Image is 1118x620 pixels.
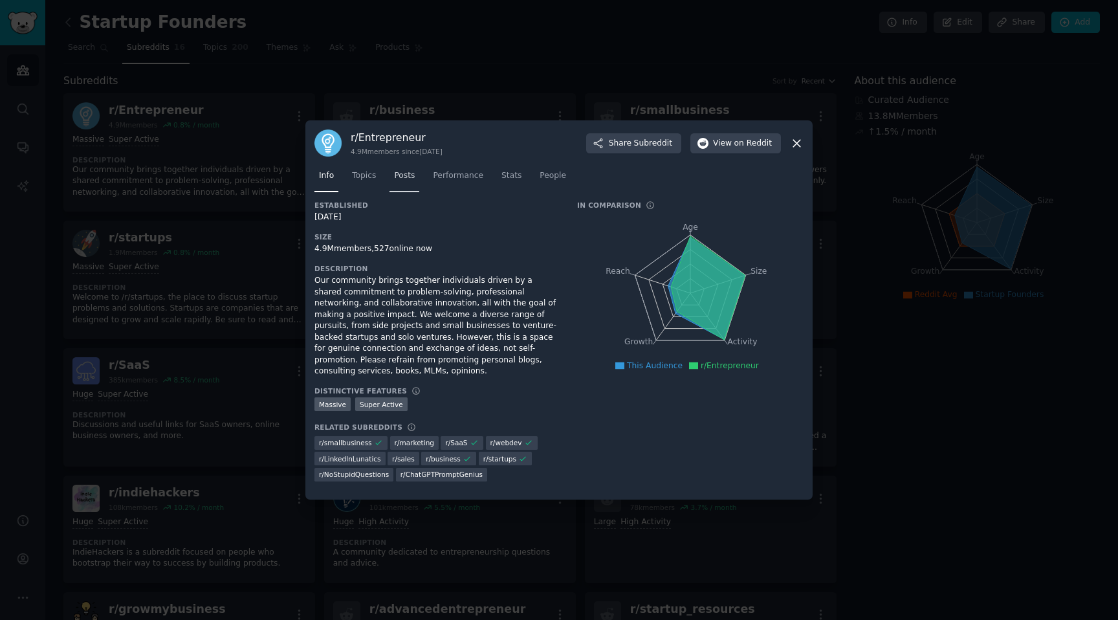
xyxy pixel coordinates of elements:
span: This Audience [627,361,683,370]
tspan: Activity [728,338,758,347]
button: Viewon Reddit [690,133,781,154]
h3: Established [314,201,559,210]
span: Posts [394,170,415,182]
span: r/ webdev [490,438,522,447]
a: Performance [428,166,488,192]
span: r/ marketing [395,438,434,447]
span: Stats [501,170,521,182]
span: r/ LinkedInLunatics [319,454,381,463]
a: Posts [389,166,419,192]
h3: Related Subreddits [314,423,402,432]
span: View [713,138,772,149]
span: r/ NoStupidQuestions [319,470,389,479]
span: r/ SaaS [445,438,467,447]
span: r/ smallbusiness [319,438,372,447]
img: Entrepreneur [314,129,342,157]
div: [DATE] [314,212,559,223]
span: People [540,170,566,182]
span: r/ business [426,454,461,463]
a: Stats [497,166,526,192]
span: r/ ChatGPTPromptGenius [400,470,483,479]
span: Share [609,138,672,149]
tspan: Reach [606,267,630,276]
h3: Distinctive Features [314,386,407,395]
div: Super Active [355,397,408,411]
a: Topics [347,166,380,192]
span: r/Entrepreneur [701,361,759,370]
a: People [535,166,571,192]
span: Performance [433,170,483,182]
div: 4.9M members, 527 online now [314,243,559,255]
div: 4.9M members since [DATE] [351,147,443,156]
span: Topics [352,170,376,182]
span: Subreddit [634,138,672,149]
span: Info [319,170,334,182]
h3: Description [314,264,559,273]
span: on Reddit [734,138,772,149]
div: Our community brings together individuals driven by a shared commitment to problem-solving, profe... [314,275,559,377]
h3: In Comparison [577,201,641,210]
h3: r/ Entrepreneur [351,131,443,144]
h3: Size [314,232,559,241]
span: r/ startups [483,454,516,463]
tspan: Growth [624,338,653,347]
span: r/ sales [392,454,415,463]
tspan: Size [751,267,767,276]
tspan: Age [683,223,698,232]
button: ShareSubreddit [586,133,681,154]
a: Info [314,166,338,192]
div: Massive [314,397,351,411]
